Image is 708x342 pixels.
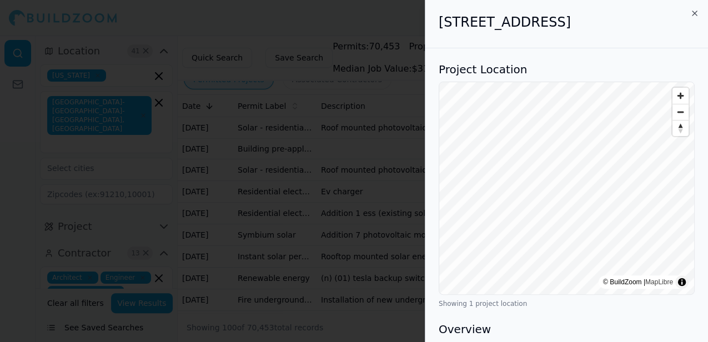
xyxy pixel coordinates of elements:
div: © BuildZoom | [603,276,673,288]
h3: Project Location [439,62,695,77]
canvas: Map [439,82,695,295]
button: Zoom out [672,104,689,120]
summary: Toggle attribution [675,275,689,289]
h3: Overview [439,321,695,337]
div: Showing 1 project location [439,299,695,308]
a: MapLibre [645,278,673,286]
button: Zoom in [672,88,689,104]
h2: [STREET_ADDRESS] [439,13,695,31]
button: Reset bearing to north [672,120,689,136]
